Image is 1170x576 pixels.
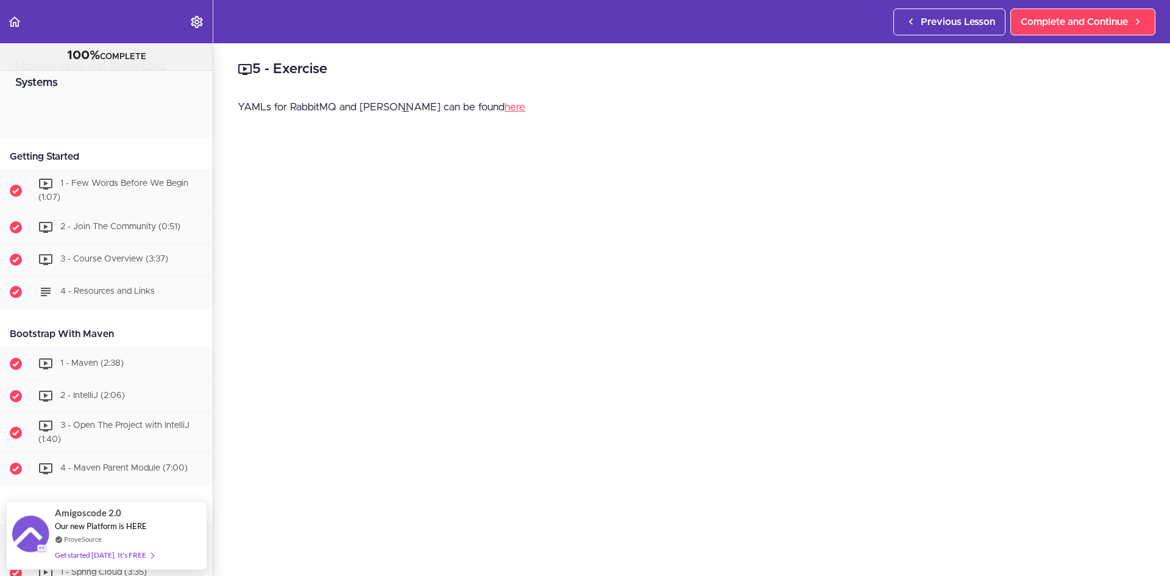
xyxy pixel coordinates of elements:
[12,516,49,555] img: provesource social proof notification image
[55,506,121,520] span: Amigoscode 2.0
[67,49,100,62] span: 100%
[55,521,147,531] span: Our new Platform is HERE
[60,391,125,400] span: 2 - IntelliJ (2:06)
[60,464,188,473] span: 4 - Maven Parent Module (7:00)
[1010,9,1155,35] a: Complete and Continue
[15,48,197,64] div: COMPLETE
[505,102,525,112] a: here
[893,9,1005,35] a: Previous Lesson
[1021,15,1128,29] span: Complete and Continue
[60,287,155,296] span: 4 - Resources and Links
[55,548,154,562] div: Get started [DATE]. It's FREE
[238,59,1146,80] h2: 5 - Exercise
[60,255,168,263] span: 3 - Course Overview (3:37)
[60,359,124,368] span: 1 - Maven (2:38)
[7,15,22,29] svg: Back to course curriculum
[38,179,188,202] span: 1 - Few Words Before We Begin (1:07)
[921,15,995,29] span: Previous Lesson
[64,534,102,544] a: ProveSource
[190,15,204,29] svg: Settings Menu
[38,421,190,444] span: 3 - Open The Project with IntelliJ (1:40)
[60,222,180,231] span: 2 - Join The Community (0:51)
[238,98,1146,116] p: YAMLs for RabbitMQ and [PERSON_NAME] can be found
